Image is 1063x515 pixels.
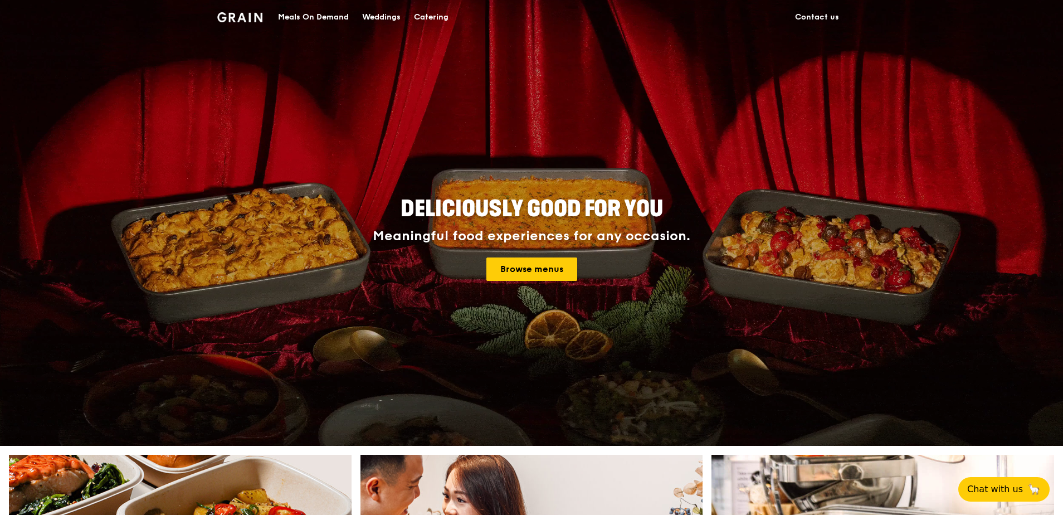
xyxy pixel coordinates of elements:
div: Meals On Demand [278,1,349,34]
a: Weddings [355,1,407,34]
a: Catering [407,1,455,34]
a: Browse menus [486,257,577,281]
div: Meaningful food experiences for any occasion. [331,229,732,244]
span: Chat with us [967,483,1023,496]
div: Catering [414,1,448,34]
span: Deliciously good for you [401,196,663,222]
div: Weddings [362,1,401,34]
span: 🦙 [1027,483,1041,496]
button: Chat with us🦙 [958,477,1050,502]
a: Contact us [788,1,846,34]
img: Grain [217,12,262,22]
